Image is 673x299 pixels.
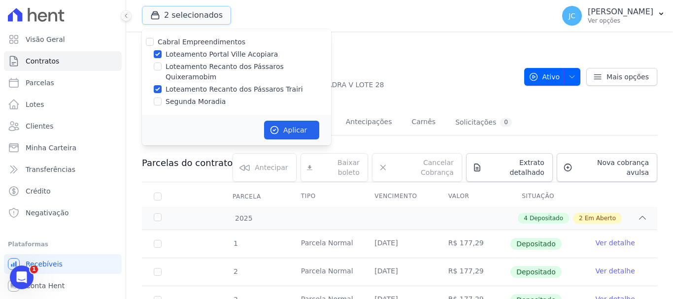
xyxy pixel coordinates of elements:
td: [DATE] [363,230,436,258]
a: Extrato detalhado [466,153,553,182]
span: Ativo [529,68,560,86]
div: Parcela [221,187,273,206]
span: Parcelas [26,78,54,88]
span: Depositado [530,214,563,223]
a: Minha Carteira [4,138,122,158]
a: Recebíveis [4,254,122,274]
iframe: Intercom live chat [10,266,34,289]
a: Ver detalhe [596,238,635,248]
a: Carnês [409,110,437,136]
label: Cabral Empreendimentos [158,38,245,46]
p: [PERSON_NAME] [588,7,653,17]
span: Minha Carteira [26,143,76,153]
div: Plataformas [8,238,118,250]
span: 1 [30,266,38,273]
span: Depositado [510,238,562,250]
th: Vencimento [363,186,436,207]
a: Solicitações0 [453,110,514,136]
span: Depositado [510,266,562,278]
span: Extrato detalhado [486,158,544,177]
a: Negativação [4,203,122,223]
a: Mais opções [586,68,657,86]
td: R$ 177,29 [437,230,510,258]
a: Contratos [4,51,122,71]
button: Ativo [524,68,581,86]
a: Conta Hent [4,276,122,296]
input: Só é possível selecionar pagamentos em aberto [154,268,162,276]
span: Crédito [26,186,51,196]
span: Lotes [26,100,44,109]
td: R$ 177,29 [437,258,510,286]
span: Conta Hent [26,281,65,291]
label: Loteamento Recanto dos Pássaros Trairi [166,84,303,95]
th: Valor [437,186,510,207]
a: QUADRA V LOTE 28 [317,80,384,90]
button: 2 selecionados [142,6,231,25]
label: Segunda Moradia [166,97,226,107]
span: Recebíveis [26,259,63,269]
span: 4 [524,214,528,223]
button: Aplicar [264,121,319,139]
span: Contratos [26,56,59,66]
span: Visão Geral [26,34,65,44]
span: 1 [233,239,238,247]
h3: Parcelas do contrato [142,157,233,169]
td: Parcela Normal [289,258,363,286]
td: Parcela Normal [289,230,363,258]
label: Loteamento Recanto dos Pássaros Quixeramobim [166,62,331,82]
span: 2 [579,214,583,223]
span: Negativação [26,208,69,218]
span: Nova cobrança avulsa [576,158,649,177]
a: Crédito [4,181,122,201]
td: [DATE] [363,258,436,286]
a: Parcelas [4,73,122,93]
input: Só é possível selecionar pagamentos em aberto [154,240,162,248]
a: Antecipações [344,110,394,136]
div: 0 [500,118,512,127]
a: Ver detalhe [596,266,635,276]
button: JC [PERSON_NAME] Ver opções [554,2,673,30]
span: Em Aberto [585,214,616,223]
a: Visão Geral [4,30,122,49]
span: JC [569,12,575,19]
span: Transferências [26,165,75,174]
th: Situação [510,186,583,207]
span: 2 [233,267,238,275]
span: Mais opções [606,72,649,82]
th: Tipo [289,186,363,207]
a: Nova cobrança avulsa [557,153,657,182]
span: Clientes [26,121,53,131]
label: Loteamento Portal Ville Acopiara [166,49,278,60]
div: Solicitações [455,118,512,127]
a: Clientes [4,116,122,136]
a: Lotes [4,95,122,114]
a: Transferências [4,160,122,179]
p: Ver opções [588,17,653,25]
